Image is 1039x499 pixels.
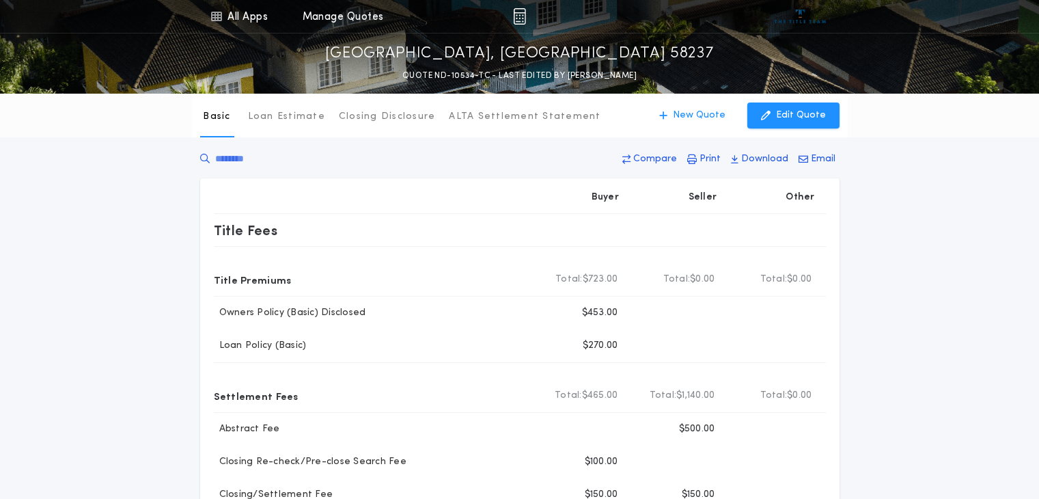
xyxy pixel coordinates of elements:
[775,10,826,23] img: vs-icon
[690,273,715,286] span: $0.00
[214,385,299,407] p: Settlement Fees
[582,306,618,320] p: $453.00
[585,455,618,469] p: $100.00
[214,422,280,436] p: Abstract Fee
[650,389,677,403] b: Total:
[618,147,681,172] button: Compare
[214,306,366,320] p: Owners Policy (Basic) Disclosed
[592,191,619,204] p: Buyer
[325,43,715,65] p: [GEOGRAPHIC_DATA], [GEOGRAPHIC_DATA] 58237
[760,389,788,403] b: Total:
[794,147,840,172] button: Email
[673,109,725,122] p: New Quote
[683,147,725,172] button: Print
[633,152,677,166] p: Compare
[786,191,814,204] p: Other
[646,103,739,129] button: New Quote
[811,152,835,166] p: Email
[776,109,826,122] p: Edit Quote
[699,152,721,166] p: Print
[583,339,618,353] p: $270.00
[663,273,691,286] b: Total:
[583,273,618,286] span: $723.00
[513,8,526,25] img: img
[555,273,583,286] b: Total:
[555,389,582,403] b: Total:
[214,269,292,291] p: Title Premiums
[582,389,618,403] span: $465.00
[689,191,717,204] p: Seller
[214,455,406,469] p: Closing Re-check/Pre-close Search Fee
[449,110,600,124] p: ALTA Settlement Statement
[214,219,278,241] p: Title Fees
[787,389,812,403] span: $0.00
[203,110,230,124] p: Basic
[339,110,436,124] p: Closing Disclosure
[747,103,840,129] button: Edit Quote
[760,273,788,286] b: Total:
[727,147,792,172] button: Download
[248,110,325,124] p: Loan Estimate
[741,152,788,166] p: Download
[214,339,307,353] p: Loan Policy (Basic)
[676,389,715,403] span: $1,140.00
[679,422,715,436] p: $500.00
[787,273,812,286] span: $0.00
[402,69,637,83] p: QUOTE ND-10534-TC - LAST EDITED BY [PERSON_NAME]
